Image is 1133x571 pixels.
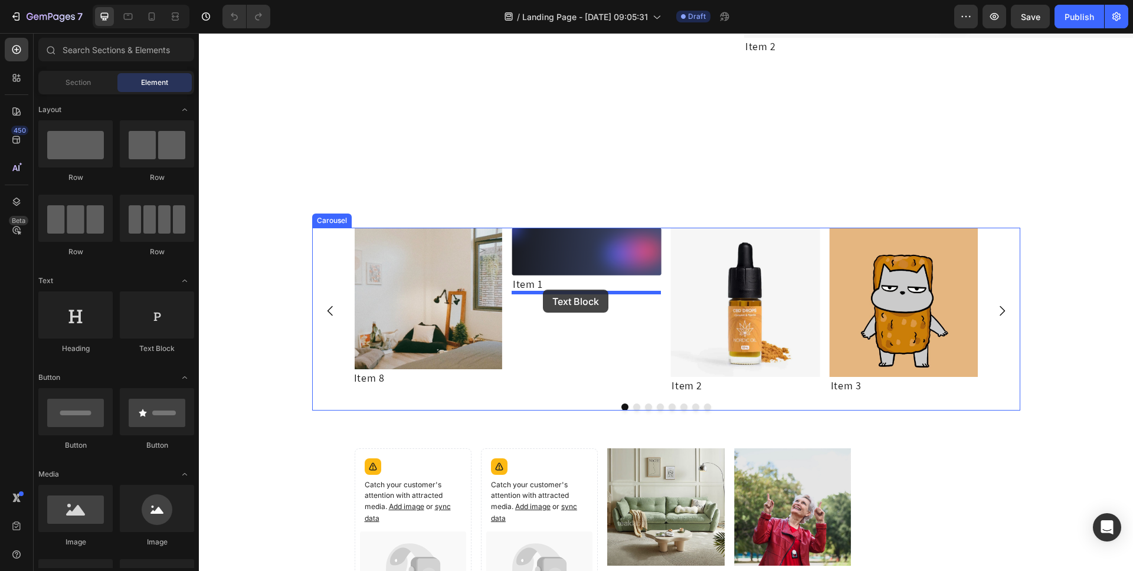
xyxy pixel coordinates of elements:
[38,537,113,547] div: Image
[120,537,194,547] div: Image
[175,100,194,119] span: Toggle open
[38,469,59,480] span: Media
[120,172,194,183] div: Row
[38,247,113,257] div: Row
[66,77,91,88] span: Section
[9,216,28,225] div: Beta
[175,271,194,290] span: Toggle open
[1093,513,1121,542] div: Open Intercom Messenger
[1011,5,1050,28] button: Save
[120,440,194,451] div: Button
[120,247,194,257] div: Row
[120,343,194,354] div: Text Block
[222,5,270,28] div: Undo/Redo
[522,11,648,23] span: Landing Page - [DATE] 09:05:31
[175,465,194,484] span: Toggle open
[38,275,53,286] span: Text
[38,372,60,383] span: Button
[5,5,88,28] button: 7
[517,11,520,23] span: /
[38,172,113,183] div: Row
[11,126,28,135] div: 450
[199,33,1133,571] iframe: Design area
[38,38,194,61] input: Search Sections & Elements
[1055,5,1104,28] button: Publish
[1021,12,1040,22] span: Save
[77,9,83,24] p: 7
[688,11,706,22] span: Draft
[1065,11,1094,23] div: Publish
[38,440,113,451] div: Button
[38,104,61,115] span: Layout
[175,368,194,387] span: Toggle open
[141,77,168,88] span: Element
[38,343,113,354] div: Heading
